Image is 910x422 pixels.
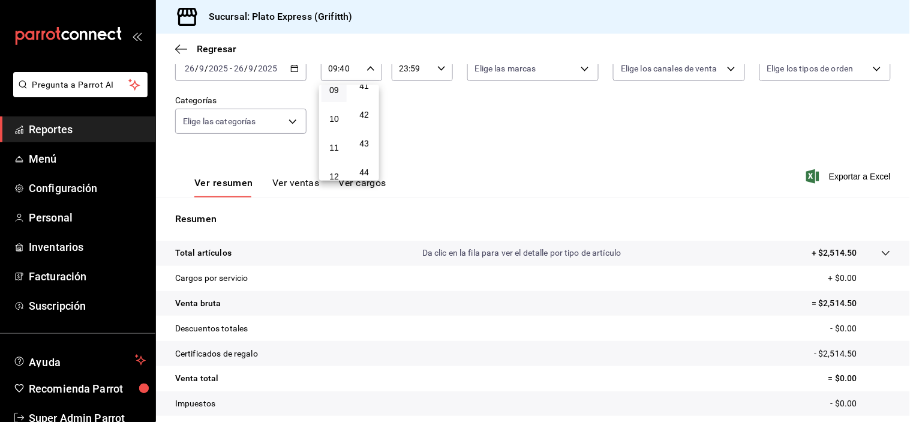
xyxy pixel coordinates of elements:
[329,172,340,181] span: 12
[352,103,377,127] button: 42
[352,74,377,98] button: 41
[352,131,377,155] button: 43
[329,114,340,124] span: 10
[322,164,347,188] button: 12
[322,78,347,102] button: 09
[352,160,377,184] button: 44
[322,107,347,131] button: 10
[329,85,340,95] span: 09
[329,143,340,152] span: 11
[359,139,370,148] span: 43
[359,81,370,91] span: 41
[359,110,370,119] span: 42
[322,136,347,160] button: 11
[359,167,370,177] span: 44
